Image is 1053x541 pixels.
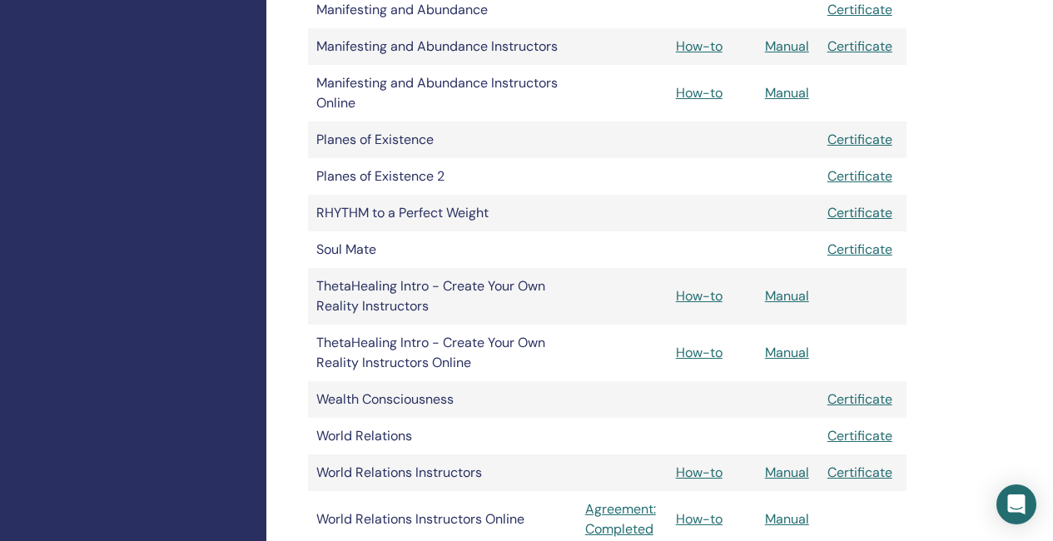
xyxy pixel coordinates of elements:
[676,344,723,361] a: How-to
[827,167,892,185] a: Certificate
[996,484,1036,524] div: Open Intercom Messenger
[765,464,809,481] a: Manual
[827,131,892,148] a: Certificate
[676,464,723,481] a: How-to
[827,464,892,481] a: Certificate
[676,84,723,102] a: How-to
[585,499,659,539] a: Agreement: Completed
[827,1,892,18] a: Certificate
[308,454,577,491] td: World Relations Instructors
[827,204,892,221] a: Certificate
[308,231,577,268] td: Soul Mate
[308,195,577,231] td: RHYTHM to a Perfect Weight
[765,344,809,361] a: Manual
[308,122,577,158] td: Planes of Existence
[676,510,723,528] a: How-to
[676,287,723,305] a: How-to
[765,84,809,102] a: Manual
[765,510,809,528] a: Manual
[308,158,577,195] td: Planes of Existence 2
[827,241,892,258] a: Certificate
[827,390,892,408] a: Certificate
[765,287,809,305] a: Manual
[308,381,577,418] td: Wealth Consciousness
[308,28,577,65] td: Manifesting and Abundance Instructors
[308,65,577,122] td: Manifesting and Abundance Instructors Online
[676,37,723,55] a: How-to
[308,268,577,325] td: ThetaHealing Intro - Create Your Own Reality Instructors
[827,427,892,444] a: Certificate
[308,418,577,454] td: World Relations
[827,37,892,55] a: Certificate
[308,325,577,381] td: ThetaHealing Intro - Create Your Own Reality Instructors Online
[765,37,809,55] a: Manual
